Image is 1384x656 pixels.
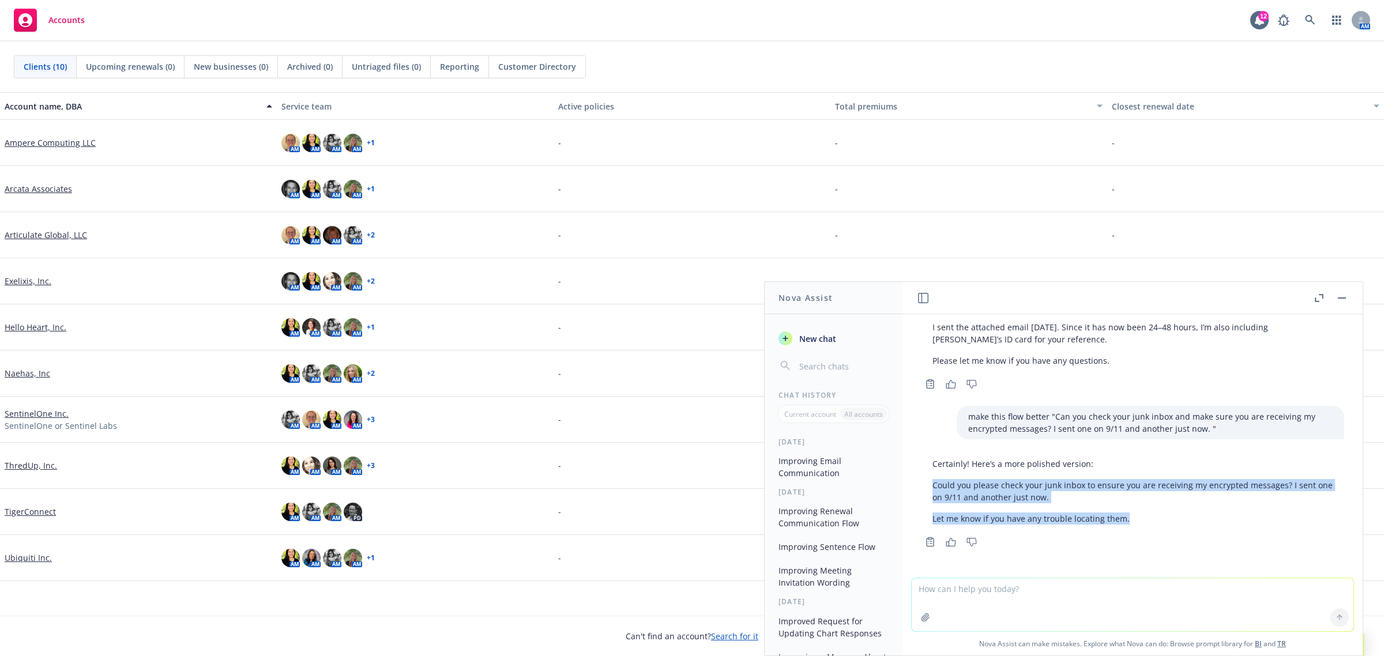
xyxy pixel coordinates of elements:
span: - [835,183,838,195]
button: Thumbs down [962,534,981,550]
a: Exelixis, Inc. [5,275,51,287]
a: Accounts [9,4,89,36]
button: Total premiums [830,92,1107,120]
button: New chat [774,328,893,349]
span: - [558,183,561,195]
img: photo [302,226,321,244]
img: photo [344,364,362,383]
img: photo [344,180,362,198]
a: Naehas, Inc [5,367,50,379]
span: - [835,229,838,241]
span: - [835,275,838,287]
span: Reporting [440,61,479,73]
img: photo [344,457,362,475]
img: photo [323,549,341,567]
a: + 2 [367,278,375,285]
span: - [835,137,838,149]
img: photo [302,134,321,152]
div: 12 [1258,11,1269,21]
div: [DATE] [765,597,902,606]
img: photo [323,134,341,152]
span: Nova Assist can make mistakes. Explore what Nova can do: Browse prompt library for and [907,632,1358,655]
span: New businesses (0) [194,61,268,73]
img: photo [302,364,321,383]
div: [DATE] [765,437,902,447]
img: photo [302,503,321,521]
span: Customer Directory [498,61,576,73]
a: SentinelOne Inc. [5,408,69,420]
span: - [1112,229,1115,241]
img: photo [281,364,300,383]
img: photo [323,364,341,383]
a: Ampere Computing LLC [5,137,96,149]
img: photo [323,318,341,337]
button: Improving Renewal Communication Flow [774,502,893,533]
img: photo [344,318,362,337]
a: BI [1255,639,1262,649]
a: + 2 [367,232,375,239]
img: photo [281,180,300,198]
span: Can't find an account? [626,630,758,642]
img: photo [302,410,321,429]
img: photo [302,318,321,337]
a: + 2 [367,370,375,377]
button: Thumbs down [962,376,981,392]
img: photo [281,272,300,291]
button: Improving Email Communication [774,451,893,482]
a: ThredUp, Inc. [5,459,57,472]
p: Certainly! Here’s a more polished version: [932,458,1333,470]
a: Search [1299,9,1322,32]
img: photo [344,410,362,429]
img: photo [281,410,300,429]
img: photo [344,272,362,291]
img: photo [302,549,321,567]
img: photo [302,457,321,475]
img: photo [281,134,300,152]
span: Clients (10) [24,61,67,73]
p: Could you please check your junk inbox to ensure you are receiving my encrypted messages? I sent ... [932,479,1333,503]
img: photo [281,457,300,475]
button: Active policies [554,92,830,120]
span: - [558,137,561,149]
a: + 1 [367,140,375,146]
a: Switch app [1325,9,1348,32]
button: Improved Request for Updating Chart Responses [774,612,893,643]
img: photo [302,272,321,291]
span: - [1112,183,1115,195]
img: photo [323,457,341,475]
a: Arcata Associates [5,183,72,195]
a: + 3 [367,462,375,469]
div: Account name, DBA [5,100,259,112]
svg: Copy to clipboard [925,379,935,389]
span: Accounts [48,16,85,25]
button: Improving Sentence Flow [774,537,893,556]
a: + 1 [367,324,375,331]
a: Search for it [711,631,758,642]
p: I sent the attached email [DATE]. Since it has now been 24–48 hours, I’m also including [PERSON_N... [932,321,1333,345]
span: Upcoming renewals (0) [86,61,175,73]
img: photo [344,134,362,152]
span: - [1112,275,1115,287]
span: - [558,321,561,333]
p: Current account [784,409,836,419]
h1: Nova Assist [778,292,833,304]
span: - [558,275,561,287]
div: Chat History [765,390,902,400]
span: - [558,459,561,472]
span: - [558,413,561,425]
a: TigerConnect [5,506,56,518]
img: photo [323,226,341,244]
span: Archived (0) [287,61,333,73]
svg: Copy to clipboard [925,537,935,547]
div: Service team [281,100,549,112]
a: + 1 [367,186,375,193]
img: photo [302,180,321,198]
button: Improving Meeting Invitation Wording [774,561,893,592]
a: Articulate Global, LLC [5,229,87,241]
span: Untriaged files (0) [352,61,421,73]
button: Closest renewal date [1107,92,1384,120]
span: - [558,506,561,518]
a: Hello Heart, Inc. [5,321,66,333]
input: Search chats [797,358,889,374]
img: photo [323,272,341,291]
